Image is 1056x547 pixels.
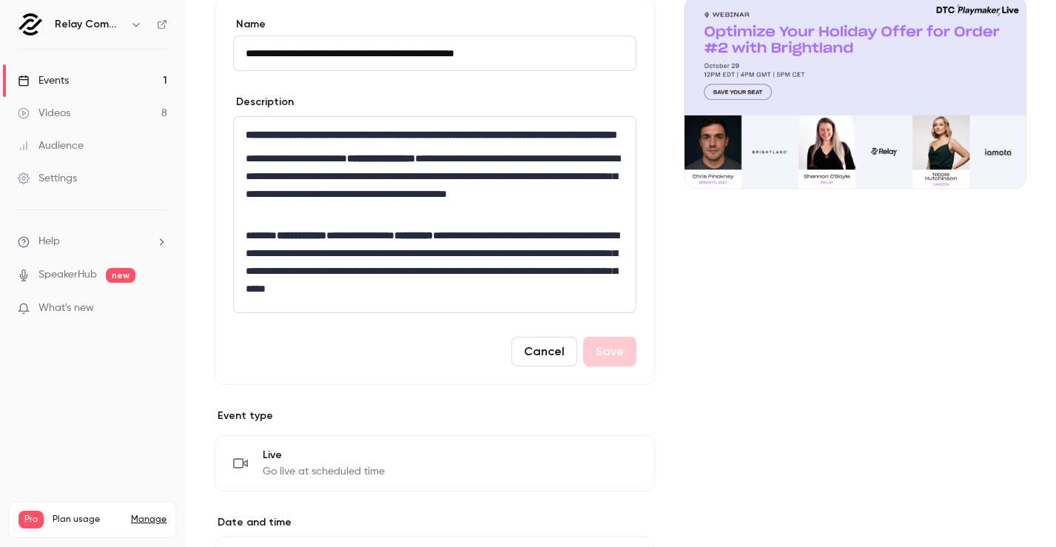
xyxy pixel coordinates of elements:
span: Plan usage [53,514,122,526]
label: Date and time [215,515,655,530]
div: Settings [18,171,77,186]
iframe: Noticeable Trigger [149,302,167,315]
div: Events [18,73,69,88]
h6: Relay Commerce [55,17,124,32]
span: Pro [19,511,44,528]
img: Relay Commerce [19,13,42,36]
section: description [233,116,636,313]
span: Go live at scheduled time [263,464,385,479]
div: editor [234,117,636,312]
button: Cancel [511,337,577,366]
span: new [106,268,135,283]
a: SpeakerHub [38,267,97,283]
span: What's new [38,301,94,316]
div: Audience [18,138,84,153]
p: Event type [215,409,655,423]
span: Live [263,448,385,463]
span: Help [38,234,60,249]
li: help-dropdown-opener [18,234,167,249]
label: Name [233,17,636,32]
div: Videos [18,106,70,121]
label: Description [233,95,294,110]
a: Manage [131,514,167,526]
